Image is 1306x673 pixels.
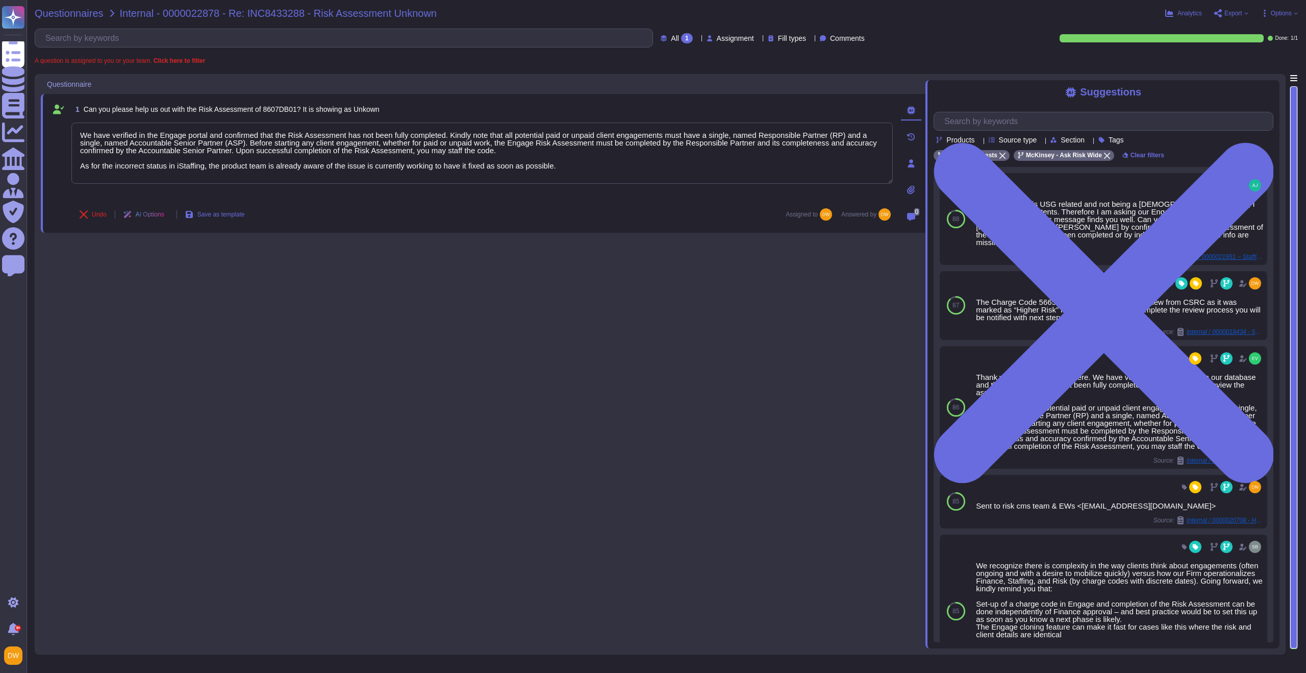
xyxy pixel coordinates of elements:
[71,106,80,113] span: 1
[952,404,959,411] span: 86
[197,211,245,218] span: Save as template
[1291,36,1298,41] span: 1 / 1
[40,29,652,47] input: Search by keywords
[717,35,754,42] span: Assignment
[939,112,1273,130] input: Search by keywords
[841,211,876,218] span: Answered by
[820,208,832,221] img: user
[830,35,865,42] span: Comments
[84,105,380,113] span: Can you please help us out with the Risk Assessment of 8607DB01? It is showing as Unkown
[120,8,437,18] span: Internal - 0000022878 - Re: INC8433288 - Risk Assessment Unknown
[1249,352,1261,365] img: user
[4,646,22,665] img: user
[92,211,107,218] span: Undo
[778,35,806,42] span: Fill types
[914,208,920,215] span: 0
[1275,36,1289,41] span: Done:
[1177,10,1202,16] span: Analytics
[71,204,115,225] button: Undo
[786,208,837,221] span: Assigned to
[1224,10,1242,16] span: Export
[71,123,893,184] textarea: We have verified in the Engage portal and confirmed that the Risk Assessment has not been fully c...
[15,625,21,631] div: 9+
[976,562,1263,669] div: We recognize there is complexity in the way clients think about engagements (often ongoing and wi...
[671,35,679,42] span: All
[47,81,91,88] span: Questionnaire
[177,204,253,225] button: Save as template
[952,608,959,614] span: 85
[152,57,205,64] b: Click here to filter
[1249,541,1261,553] img: user
[136,211,164,218] span: AI Options
[35,8,104,18] span: Questionnaires
[2,644,30,667] button: user
[681,33,693,43] div: 1
[1165,9,1202,17] button: Analytics
[1249,481,1261,493] img: user
[878,208,891,221] img: user
[952,498,959,504] span: 85
[952,302,959,308] span: 87
[35,58,205,64] span: A question is assigned to you or your team.
[1249,277,1261,290] img: user
[952,216,959,222] span: 88
[1271,10,1292,16] span: Options
[1249,179,1261,191] img: user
